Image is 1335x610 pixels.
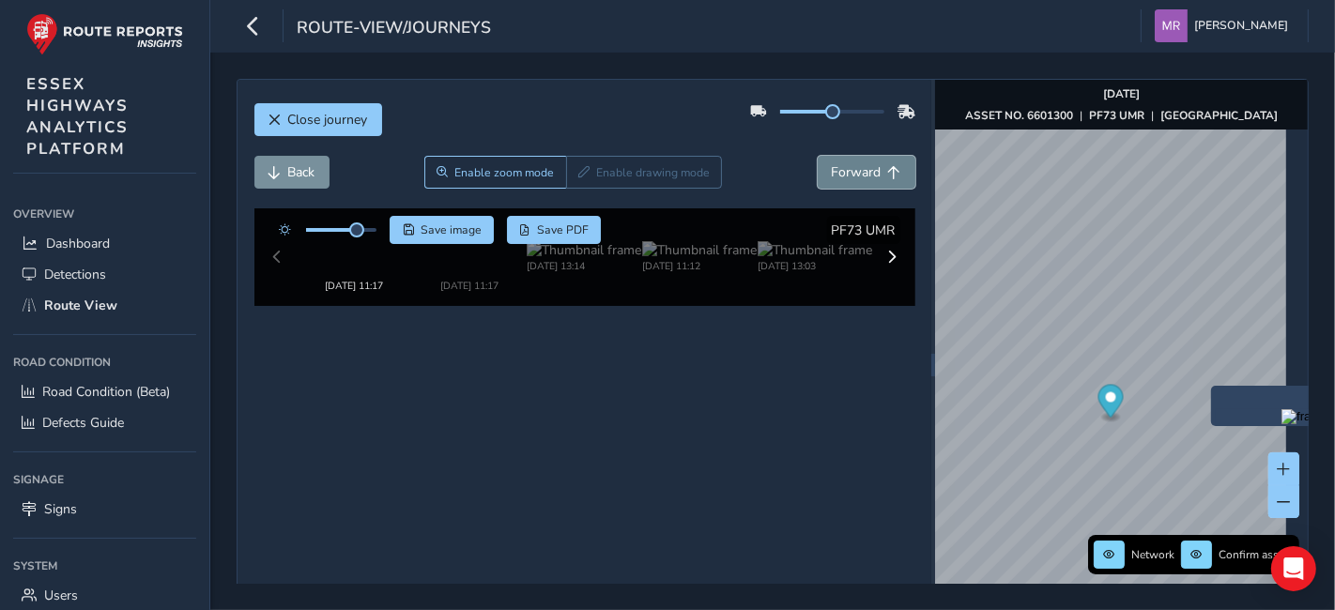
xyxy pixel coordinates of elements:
button: [PERSON_NAME] [1155,9,1295,42]
img: frame [1281,409,1328,424]
a: Signs [13,494,196,525]
span: Close journey [288,111,368,129]
div: [DATE] 13:03 [758,254,872,268]
span: Network [1131,547,1174,562]
div: Signage [13,465,196,494]
button: Save [390,216,494,244]
span: Enable zoom mode [454,165,554,180]
span: Forward [832,163,882,181]
span: route-view/journeys [297,16,491,42]
span: PF73 UMR [832,221,896,239]
strong: [GEOGRAPHIC_DATA] [1160,108,1278,123]
img: Thumbnail frame [412,236,527,254]
img: Thumbnail frame [642,236,757,254]
div: Map marker [1098,385,1124,423]
strong: PF73 UMR [1089,108,1144,123]
img: Thumbnail frame [527,236,641,254]
div: | | [965,108,1278,123]
span: Save image [421,222,482,237]
div: [DATE] 13:14 [527,254,641,268]
span: [PERSON_NAME] [1194,9,1288,42]
a: Dashboard [13,228,196,259]
button: Zoom [424,156,566,189]
button: Forward [818,156,915,189]
div: Overview [13,200,196,228]
span: Defects Guide [42,414,124,432]
div: [DATE] 11:12 [642,254,757,268]
div: [DATE] 11:17 [412,254,527,268]
span: Confirm assets [1219,547,1294,562]
div: Open Intercom Messenger [1271,546,1316,591]
div: System [13,552,196,580]
div: [DATE] 11:17 [297,254,411,268]
span: Save PDF [537,222,589,237]
span: Detections [44,266,106,283]
span: Back [288,163,315,181]
strong: [DATE] [1103,86,1140,101]
img: Thumbnail frame [758,236,872,254]
button: Close journey [254,103,382,136]
a: Road Condition (Beta) [13,376,196,407]
a: Detections [13,259,196,290]
span: Road Condition (Beta) [42,383,170,401]
strong: ASSET NO. 6601300 [965,108,1073,123]
span: Signs [44,500,77,518]
a: Defects Guide [13,407,196,438]
div: Road Condition [13,348,196,376]
span: Users [44,587,78,604]
span: ESSEX HIGHWAYS ANALYTICS PLATFORM [26,73,129,160]
img: rr logo [26,13,183,55]
a: Route View [13,290,196,321]
button: PDF [507,216,602,244]
span: Route View [44,297,117,314]
button: Back [254,156,330,189]
img: diamond-layout [1155,9,1188,42]
span: Dashboard [46,235,110,252]
img: Thumbnail frame [297,236,411,254]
